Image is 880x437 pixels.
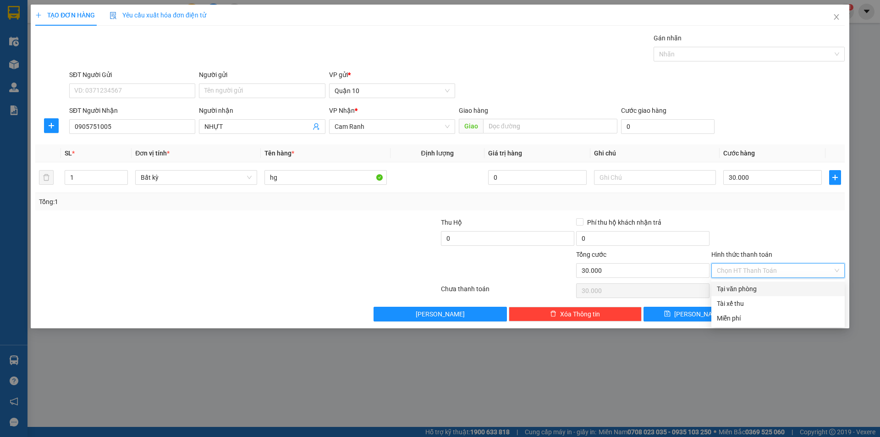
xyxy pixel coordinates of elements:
[441,219,462,226] span: Thu Hộ
[723,149,755,157] span: Cước hàng
[77,44,126,55] li: (c) 2017
[621,107,666,114] label: Cước giao hàng
[459,119,483,133] span: Giao
[65,149,72,157] span: SL
[674,309,723,319] span: [PERSON_NAME]
[440,284,575,300] div: Chưa thanh toán
[329,107,355,114] span: VP Nhận
[576,251,606,258] span: Tổng cước
[594,170,716,185] input: Ghi Chú
[335,120,450,133] span: Cam Ranh
[199,70,325,80] div: Người gửi
[110,12,117,19] img: icon
[141,171,252,184] span: Bất kỳ
[313,123,320,130] span: user-add
[99,11,121,33] img: logo.jpg
[329,70,455,80] div: VP gửi
[488,149,522,157] span: Giá trị hàng
[560,309,600,319] span: Xóa Thông tin
[35,11,95,19] span: TẠO ĐƠN HÀNG
[69,105,195,116] div: SĐT Người Nhận
[39,170,54,185] button: delete
[56,13,91,56] b: Gửi khách hàng
[264,149,294,157] span: Tên hàng
[824,5,849,30] button: Close
[69,70,195,80] div: SĐT Người Gửi
[829,170,841,185] button: plus
[44,122,58,129] span: plus
[664,310,671,318] span: save
[717,299,839,309] div: Tài xế thu
[39,197,340,207] div: Tổng: 1
[459,107,488,114] span: Giao hàng
[583,217,665,227] span: Phí thu hộ khách nhận trả
[110,11,206,19] span: Yêu cầu xuất hóa đơn điện tử
[833,13,840,21] span: close
[335,84,450,98] span: Quận 10
[11,59,47,118] b: Hòa [GEOGRAPHIC_DATA]
[44,118,59,133] button: plus
[643,307,743,321] button: save[PERSON_NAME]
[590,144,720,162] th: Ghi chú
[35,12,42,18] span: plus
[717,284,839,294] div: Tại văn phòng
[509,307,642,321] button: deleteXóa Thông tin
[717,313,839,323] div: Miễn phí
[654,34,682,42] label: Gán nhãn
[374,307,507,321] button: [PERSON_NAME]
[77,35,126,42] b: [DOMAIN_NAME]
[711,251,772,258] label: Hình thức thanh toán
[621,119,715,134] input: Cước giao hàng
[135,149,170,157] span: Đơn vị tính
[550,310,556,318] span: delete
[416,309,465,319] span: [PERSON_NAME]
[264,170,386,185] input: VD: Bàn, Ghế
[488,170,587,185] input: 0
[830,174,841,181] span: plus
[483,119,617,133] input: Dọc đường
[199,105,325,116] div: Người nhận
[421,149,454,157] span: Định lượng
